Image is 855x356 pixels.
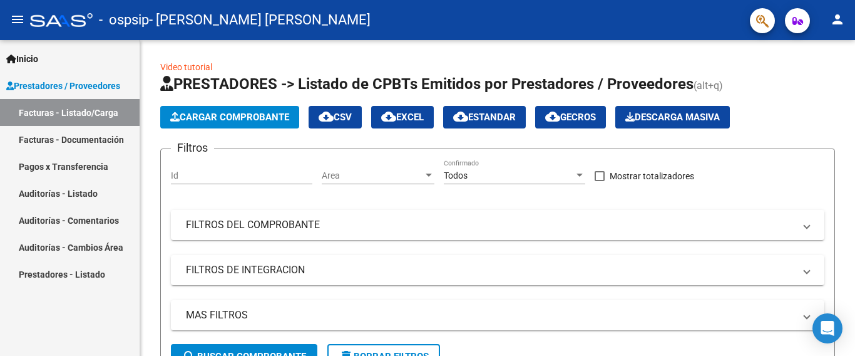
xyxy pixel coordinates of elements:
button: Estandar [443,106,526,128]
button: Descarga Masiva [615,106,730,128]
mat-icon: cloud_download [381,109,396,124]
mat-expansion-panel-header: FILTROS DE INTEGRACION [171,255,824,285]
mat-panel-title: MAS FILTROS [186,308,794,322]
span: Cargar Comprobante [170,112,289,123]
span: Inicio [6,52,38,66]
span: - [PERSON_NAME] [PERSON_NAME] [149,6,371,34]
h3: Filtros [171,139,214,157]
a: Video tutorial [160,62,212,72]
mat-icon: menu [10,12,25,27]
span: Mostrar totalizadores [610,169,694,184]
button: EXCEL [371,106,434,128]
button: Gecros [535,106,606,128]
mat-expansion-panel-header: FILTROS DEL COMPROBANTE [171,210,824,240]
span: (alt+q) [694,80,723,92]
mat-panel-title: FILTROS DE INTEGRACION [186,263,794,277]
mat-icon: cloud_download [319,109,334,124]
mat-icon: person [830,12,845,27]
span: Estandar [453,112,516,123]
span: Descarga Masiva [625,112,720,123]
span: Area [322,170,423,181]
span: Todos [444,170,468,181]
mat-icon: cloud_download [453,109,468,124]
span: Prestadores / Proveedores [6,79,120,93]
span: PRESTADORES -> Listado de CPBTs Emitidos por Prestadores / Proveedores [160,75,694,93]
div: Open Intercom Messenger [812,313,842,343]
button: Cargar Comprobante [160,106,299,128]
app-download-masive: Descarga masiva de comprobantes (adjuntos) [615,106,730,128]
span: - ospsip [99,6,149,34]
span: EXCEL [381,112,424,123]
mat-panel-title: FILTROS DEL COMPROBANTE [186,218,794,232]
mat-expansion-panel-header: MAS FILTROS [171,300,824,330]
mat-icon: cloud_download [545,109,560,124]
button: CSV [309,106,362,128]
span: Gecros [545,112,596,123]
span: CSV [319,112,352,123]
